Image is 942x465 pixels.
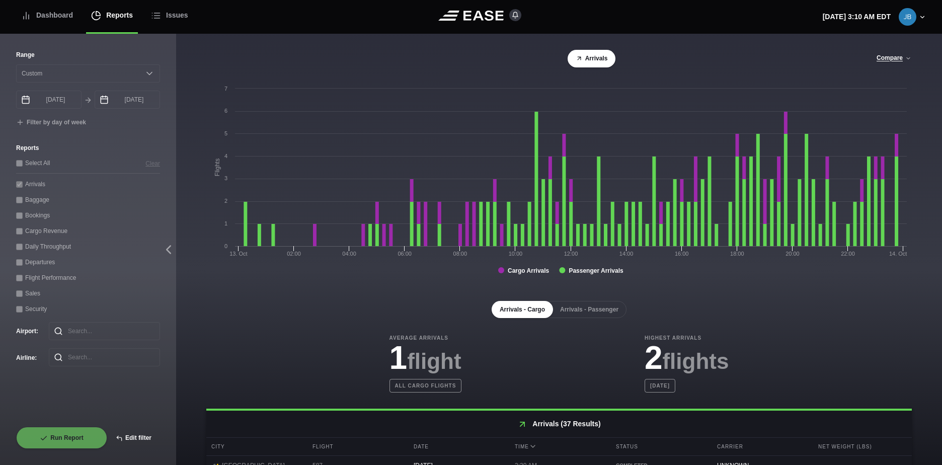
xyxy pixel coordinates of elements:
button: Arrivals - Cargo [492,301,553,318]
tspan: Passenger Arrivals [569,267,623,274]
text: 22:00 [841,251,855,257]
b: Highest Arrivals [645,334,729,342]
text: 06:00 [398,251,412,257]
label: Range [16,50,160,59]
tspan: Flights [214,159,221,176]
label: Airport : [16,327,33,336]
input: Search... [49,348,160,366]
tspan: 13. Oct [229,251,247,257]
div: City [206,438,305,455]
text: 0 [224,243,227,249]
text: 6 [224,108,227,114]
text: 16:00 [675,251,689,257]
span: flight [407,349,461,373]
input: Search... [49,322,160,340]
div: Net Weight (LBS) [813,438,912,455]
button: Edit filter [107,427,160,449]
b: All cargo flights [389,379,462,393]
button: Clear [145,158,160,169]
button: Compare [876,55,912,62]
text: 14:00 [619,251,634,257]
label: Airline : [16,353,33,362]
input: mm/dd/yyyy [16,91,82,109]
div: Date [409,438,507,455]
text: 18:00 [730,251,744,257]
text: 12:00 [564,251,578,257]
img: 42dbceae1ac346fdb0f9bd858c5885bb [899,8,916,26]
text: 7 [224,86,227,92]
text: 3 [224,175,227,181]
div: Flight [307,438,406,455]
b: [DATE] [645,379,675,393]
h2: Arrivals (37 Results) [206,411,912,437]
text: 20:00 [786,251,800,257]
text: 08:00 [453,251,467,257]
text: 4 [224,153,227,159]
text: 10:00 [509,251,523,257]
text: 1 [224,220,227,226]
div: Carrier [712,438,811,455]
button: Arrivals [568,50,616,67]
h3: 1 [389,342,462,374]
tspan: 14. Oct [889,251,907,257]
text: 5 [224,130,227,136]
button: Filter by day of week [16,119,86,127]
text: 02:00 [287,251,301,257]
p: [DATE] 3:10 AM EDT [823,12,891,22]
button: Arrivals - Passenger [552,301,626,318]
label: Reports [16,143,160,152]
span: flights [662,349,729,373]
tspan: Cargo Arrivals [508,267,549,274]
div: Time [510,438,608,455]
input: mm/dd/yyyy [95,91,160,109]
text: 2 [224,198,227,204]
h3: 2 [645,342,729,374]
b: Average Arrivals [389,334,462,342]
div: Status [611,438,710,455]
text: 04:00 [342,251,356,257]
